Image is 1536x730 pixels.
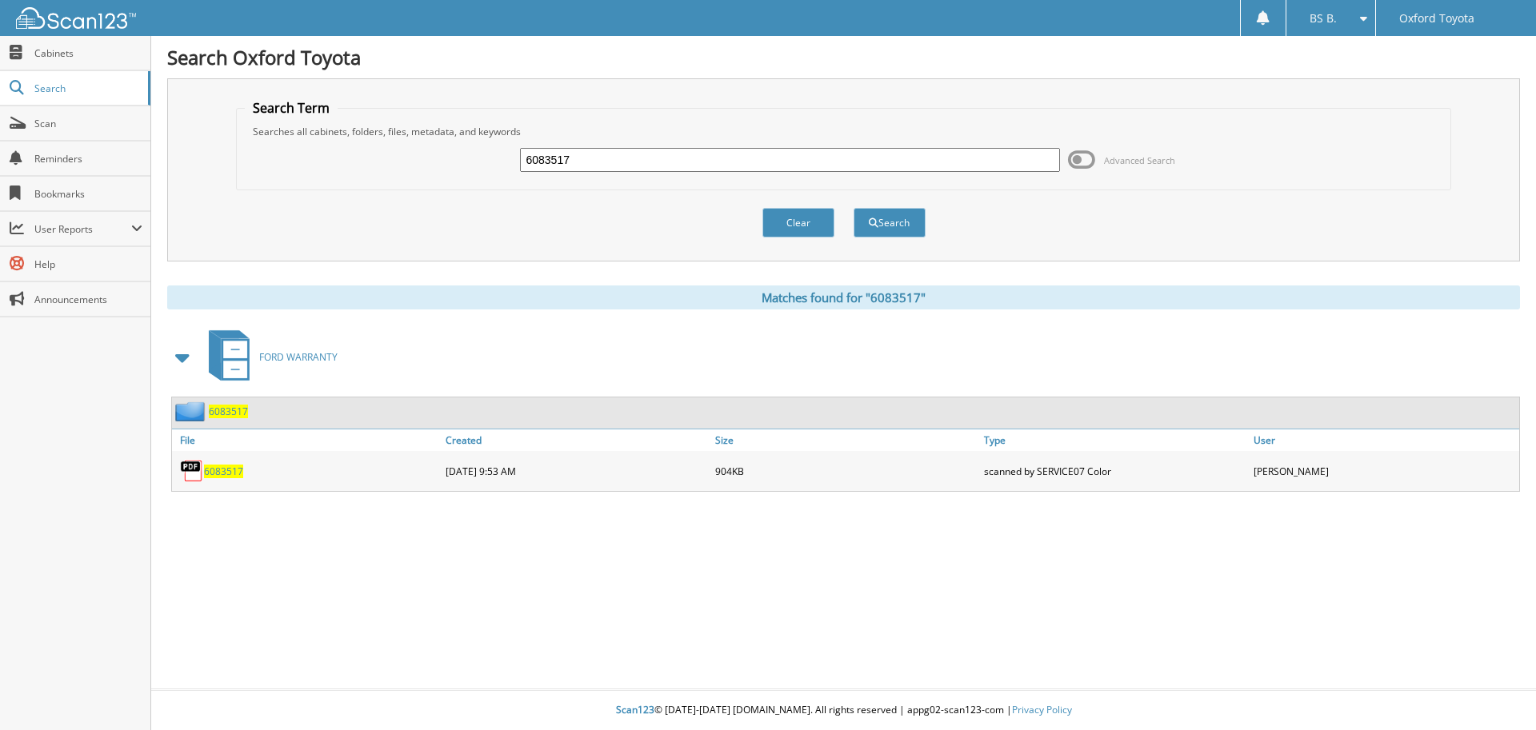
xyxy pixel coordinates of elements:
div: [DATE] 9:53 AM [442,455,711,487]
div: scanned by SERVICE07 Color [980,455,1250,487]
a: Privacy Policy [1012,703,1072,716]
button: Search [854,208,926,237]
a: File [172,429,442,451]
button: Clear [762,208,834,237]
span: FORD WARRANTY [259,350,338,364]
span: Scan123 [616,703,654,716]
span: Announcements [34,293,142,306]
a: Size [711,429,981,451]
span: Search [34,82,140,95]
span: BS B. [1310,14,1337,23]
div: © [DATE]-[DATE] [DOMAIN_NAME]. All rights reserved | appg02-scan123-com | [151,691,1536,730]
span: Bookmarks [34,187,142,201]
a: User [1250,429,1519,451]
a: Created [442,429,711,451]
a: Type [980,429,1250,451]
h1: Search Oxford Toyota [167,44,1520,70]
span: Oxford Toyota [1399,14,1474,23]
div: Searches all cabinets, folders, files, metadata, and keywords [245,125,1443,138]
span: Advanced Search [1104,154,1175,166]
a: 6083517 [204,465,243,478]
span: User Reports [34,222,131,236]
div: 904KB [711,455,981,487]
img: folder2.png [175,401,209,421]
span: Scan [34,117,142,130]
img: PDF.png [180,459,204,483]
div: Matches found for "6083517" [167,285,1520,309]
span: Cabinets [34,46,142,60]
iframe: Chat Widget [1456,653,1536,730]
img: scan123-logo-white.svg [16,7,136,29]
span: Reminders [34,152,142,166]
a: FORD WARRANTY [199,325,338,389]
a: 6083517 [209,405,248,418]
div: [PERSON_NAME] [1250,455,1519,487]
legend: Search Term [245,99,338,117]
span: Help [34,257,142,271]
